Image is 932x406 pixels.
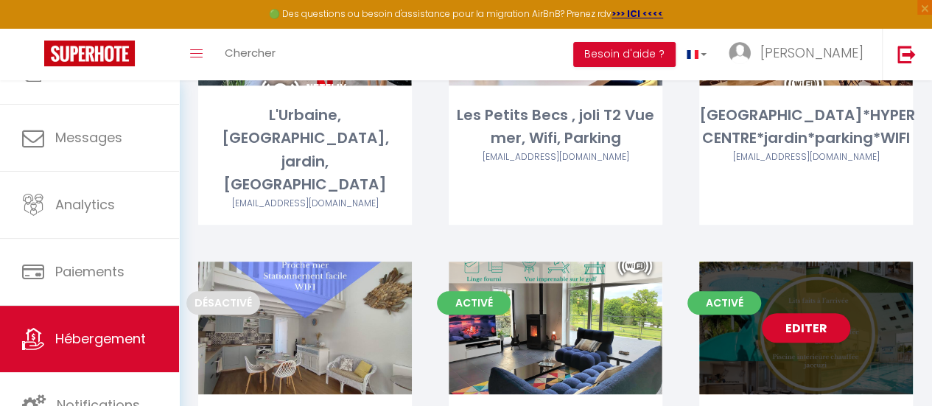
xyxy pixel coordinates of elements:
[44,41,135,66] img: Super Booking
[186,291,260,315] span: Désactivé
[55,195,115,214] span: Analytics
[55,329,146,348] span: Hébergement
[762,313,850,343] a: Editer
[55,262,125,281] span: Paiements
[573,42,676,67] button: Besoin d'aide ?
[449,104,662,150] div: Les Petits Becs , joli T2 Vue mer, Wifi, Parking
[729,42,751,64] img: ...
[699,104,913,150] div: [GEOGRAPHIC_DATA]*HYPER CENTRE*jardin*parking*WIFI
[612,7,663,20] a: >>> ICI <<<<
[55,128,122,147] span: Messages
[699,150,913,164] div: Airbnb
[214,29,287,80] a: Chercher
[718,29,882,80] a: ... [PERSON_NAME]
[760,43,863,62] span: [PERSON_NAME]
[198,197,412,211] div: Airbnb
[449,150,662,164] div: Airbnb
[225,45,276,60] span: Chercher
[897,45,916,63] img: logout
[687,291,761,315] span: Activé
[437,291,511,315] span: Activé
[198,104,412,197] div: L'Urbaine, [GEOGRAPHIC_DATA], jardin, [GEOGRAPHIC_DATA]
